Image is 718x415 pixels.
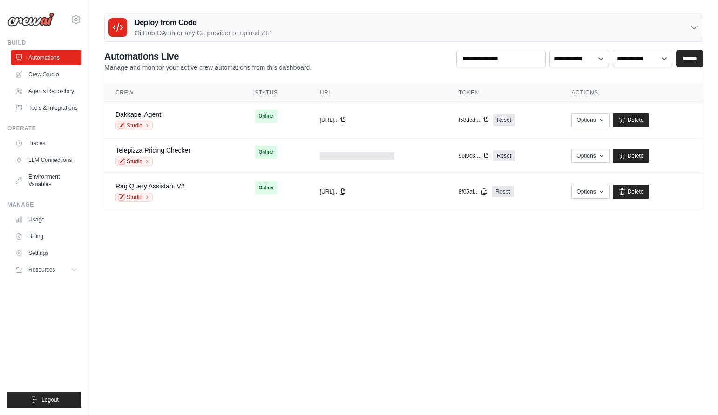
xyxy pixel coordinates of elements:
div: Manage [7,201,81,208]
a: Agents Repository [11,84,81,99]
span: Online [255,146,277,159]
a: Environment Variables [11,169,81,192]
h2: Automations Live [104,50,312,63]
span: Resources [28,266,55,274]
a: Crew Studio [11,67,81,82]
a: Traces [11,136,81,151]
a: Studio [115,121,153,130]
button: Options [571,149,609,163]
a: Studio [115,193,153,202]
a: Settings [11,246,81,261]
div: Build [7,39,81,47]
a: Billing [11,229,81,244]
a: Reset [492,186,514,197]
a: Usage [11,212,81,227]
th: Actions [560,83,703,102]
a: Studio [115,157,153,166]
a: Automations [11,50,81,65]
span: Online [255,110,277,123]
th: URL [309,83,447,102]
span: Logout [41,396,59,403]
span: Online [255,181,277,194]
a: Delete [613,149,649,163]
a: Rag Query Assistant V2 [115,182,185,190]
a: Reset [493,114,515,126]
a: Delete [613,113,649,127]
h3: Deploy from Code [135,17,271,28]
button: 8f05af... [459,188,488,195]
button: Logout [7,392,81,408]
th: Status [244,83,309,102]
p: GitHub OAuth or any Git provider or upload ZIP [135,28,271,38]
button: Resources [11,262,81,277]
th: Token [447,83,561,102]
th: Crew [104,83,244,102]
button: f58dcd... [459,116,489,124]
a: Tools & Integrations [11,100,81,115]
button: Options [571,113,609,127]
a: Telepizza Pricing Checker [115,147,190,154]
button: Options [571,185,609,199]
p: Manage and monitor your active crew automations from this dashboard. [104,63,312,72]
a: LLM Connections [11,153,81,167]
a: Delete [613,185,649,199]
button: 96f0c3... [459,152,489,160]
a: Reset [493,150,515,161]
img: Logo [7,13,54,27]
div: Operate [7,125,81,132]
a: Dakkapel Agent [115,111,161,118]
